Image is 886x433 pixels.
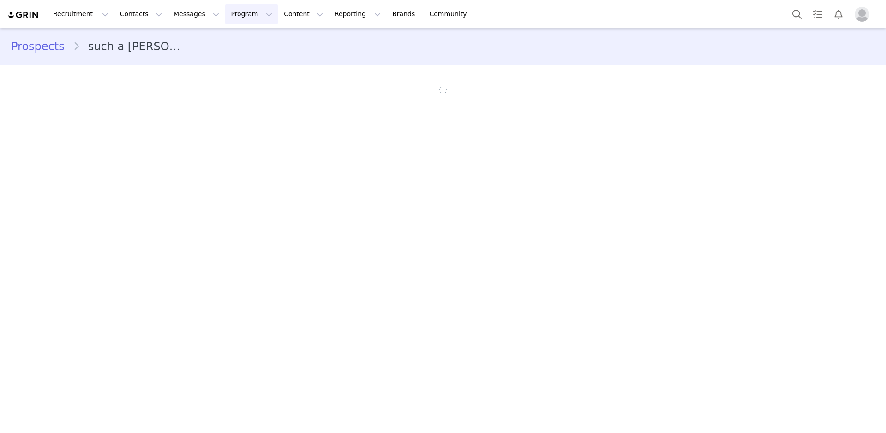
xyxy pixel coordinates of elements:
a: Community [424,4,477,24]
button: Profile [849,7,879,22]
button: Contacts [114,4,168,24]
button: Notifications [828,4,849,24]
button: Recruitment [48,4,114,24]
button: Search [787,4,807,24]
button: Content [278,4,329,24]
img: placeholder-profile.jpg [855,7,869,22]
a: Tasks [808,4,828,24]
button: Reporting [329,4,386,24]
button: Program [225,4,278,24]
img: grin logo [7,11,40,19]
button: Messages [168,4,225,24]
a: Prospects [11,38,73,55]
a: Brands [387,4,423,24]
